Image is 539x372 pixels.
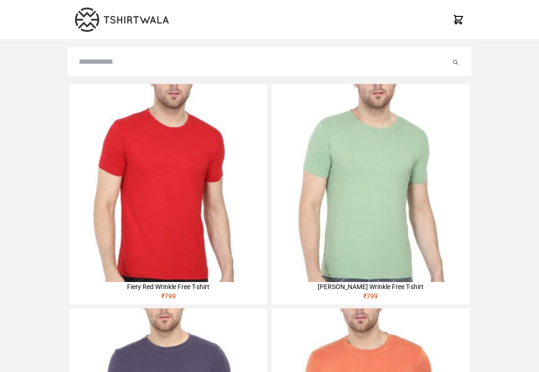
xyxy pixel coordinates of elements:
button: Submit your search query. [451,56,460,67]
div: [PERSON_NAME] Wrinkle Free T-shirt [271,282,470,291]
a: Fiery Red Wrinkle Free T-shirt₹799 [69,84,268,305]
div: ₹ 799 [271,291,470,305]
img: TW-LOGO-400-104.png [75,7,169,32]
img: 4M6A2211-320x320.jpg [271,84,470,282]
a: [PERSON_NAME] Wrinkle Free T-shirt₹799 [271,84,470,305]
div: ₹ 799 [69,291,268,305]
img: 4M6A2225-320x320.jpg [69,84,268,282]
div: Fiery Red Wrinkle Free T-shirt [69,282,268,291]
